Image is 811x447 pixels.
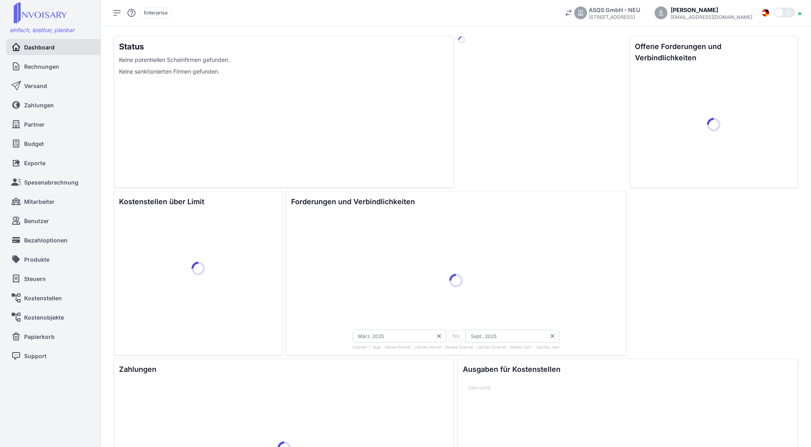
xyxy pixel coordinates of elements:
[11,58,94,74] a: Rechnungen
[24,313,64,322] span: Kostenobjekte
[24,294,62,302] span: Kostenstellen
[24,120,45,129] span: Partner
[24,236,68,244] span: Bezahloptionen
[119,196,204,207] h2: Kostenstellen über Limit
[140,9,172,16] a: Enterprise
[11,251,97,267] a: Produkte
[24,217,49,225] span: Benutzer
[11,135,97,152] a: Budget
[463,364,561,375] h2: Ausgaben für Kostenstellen
[11,39,97,55] a: Dashboard
[24,178,78,187] span: Spesenabrechnung
[119,364,156,375] h2: Zahlungen
[11,116,94,132] a: Partner
[589,14,640,21] div: [STREET_ADDRESS]
[11,328,97,344] a: Papierkorb
[11,213,97,229] a: Benutzer
[11,155,97,171] a: Exporte
[24,255,49,264] span: Produkte
[24,62,59,71] span: Rechnungen
[24,332,55,341] span: Papierkorb
[11,174,97,190] a: Spesenabrechnung
[11,290,94,306] a: Kostenstellen
[119,41,449,52] h1: Status
[119,67,449,76] div: Keine sanktionierten Firmen gefunden.
[10,27,74,33] span: einfach, leistbar, planbar
[24,275,46,283] span: Steuern
[671,14,752,21] div: [EMAIL_ADDRESS][DOMAIN_NAME]
[798,12,801,15] div: Online
[24,101,54,109] span: Zahlungen
[762,9,769,16] img: Flag_de.svg
[11,78,97,94] a: Versand
[589,6,640,14] div: ASQS GmbH - NEU
[119,55,449,64] div: Keine potentiellen Scheinfirmen gefunden.
[24,82,47,90] span: Versand
[24,197,55,206] span: Mitarbeiter
[291,196,415,207] h2: Forderungen und Verbindlichkeiten
[11,271,94,287] a: Steuern
[24,352,47,360] span: Support
[11,348,97,364] a: Support
[671,6,752,14] div: [PERSON_NAME]
[635,41,763,64] h2: Offene Forderungen und Verbindlichkeiten
[11,309,94,325] a: Kostenobjekte
[140,8,172,18] div: Enterprise
[24,159,45,167] span: Exporte
[11,232,94,248] a: Bezahloptionen
[11,193,94,209] a: Mitarbeiter
[24,139,44,148] span: Budget
[24,43,55,51] span: Dashboard
[11,97,97,113] a: Zahlungen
